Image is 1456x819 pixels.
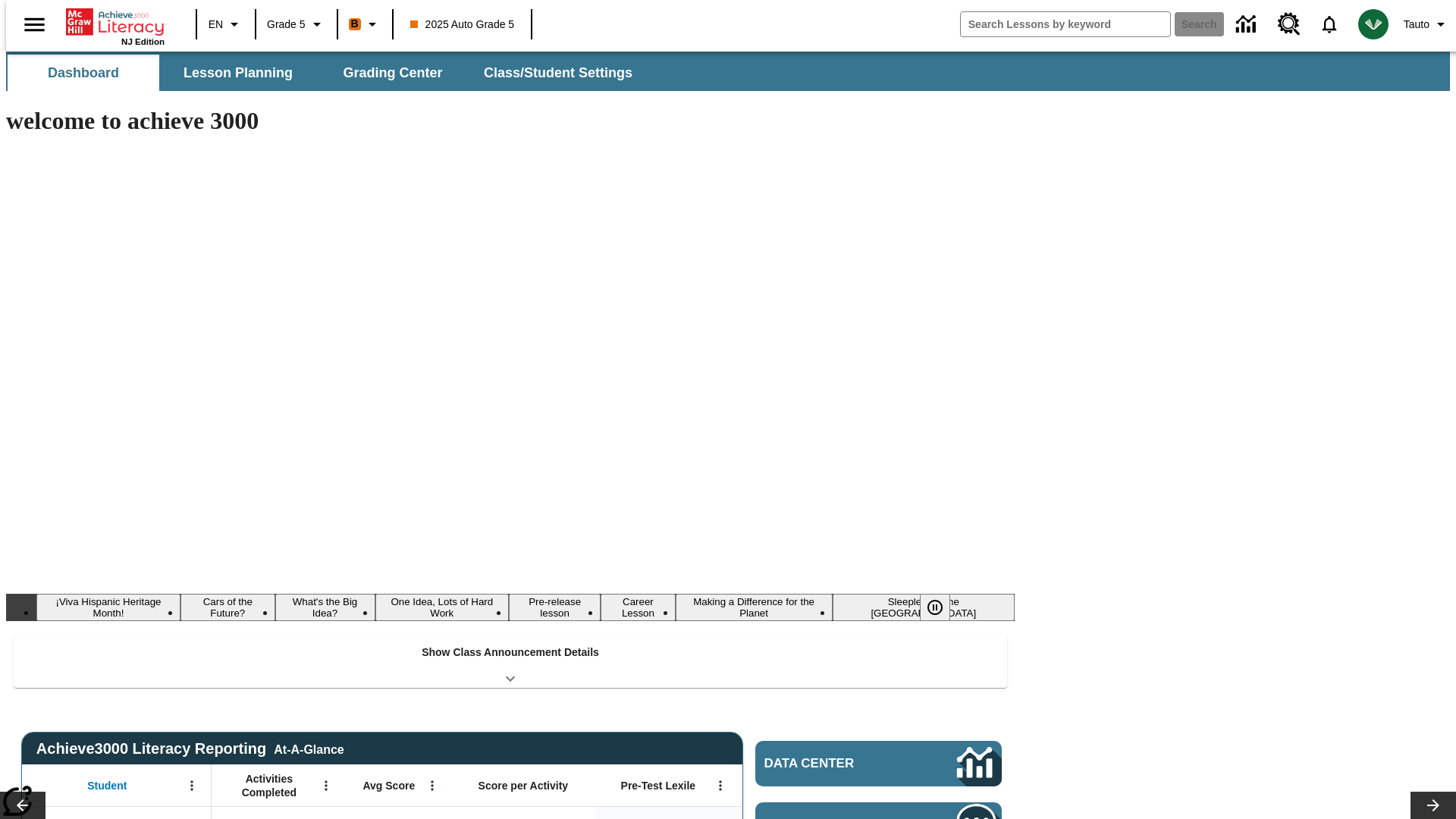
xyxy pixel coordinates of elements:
div: Pause [920,594,965,621]
a: Notifications [1310,5,1349,44]
span: Data Center [764,756,906,771]
span: NJ Edition [121,37,165,46]
a: Data Center [755,741,1002,786]
a: Data Center [1227,4,1269,45]
button: Lesson Planning [162,55,314,91]
span: Activities Completed [219,772,319,799]
h1: welcome to achieve 3000 [6,107,1015,135]
span: Avg Score [362,779,415,792]
button: Open Menu [709,774,732,797]
button: Profile/Settings [1398,11,1456,38]
button: Slide 4 One Idea, Lots of Hard Work [375,594,510,621]
a: Resource Center, Will open in new tab [1269,4,1310,45]
button: Slide 6 Career Lesson [601,594,675,621]
img: avatar image [1358,9,1389,39]
button: Slide 1 ¡Viva Hispanic Heritage Month! [36,594,180,621]
button: Select a new avatar [1349,5,1398,44]
div: SubNavbar [6,52,1450,91]
button: Lesson carousel, Next [1410,792,1456,819]
span: Student [87,779,127,792]
button: Pause [920,594,950,621]
span: Achieve3000 Literacy Reporting [36,740,344,758]
span: Tauto [1404,17,1429,33]
span: Score per Activity [479,779,569,792]
button: Dashboard [8,55,159,91]
button: Slide 2 Cars of the Future? [180,594,275,621]
button: Open side menu [12,2,57,47]
button: Language: EN, Select a language [202,11,250,38]
input: search field [961,12,1170,36]
button: Open Menu [180,774,203,797]
span: B [351,14,359,33]
div: SubNavbar [6,55,646,91]
div: Home [66,5,165,46]
button: Open Menu [421,774,444,797]
span: 2025 Auto Grade 5 [410,17,515,33]
div: At-A-Glance [274,740,344,757]
button: Slide 8 Sleepless in the Animal Kingdom [833,594,1015,621]
button: Class/Student Settings [472,55,645,91]
button: Grading Center [317,55,469,91]
div: Show Class Announcement Details [14,635,1007,688]
span: Pre-Test Lexile [621,779,696,792]
span: Grade 5 [267,17,306,33]
button: Grade: Grade 5, Select a grade [261,11,332,38]
button: Boost Class color is orange. Change class color [343,11,388,38]
button: Open Menu [315,774,337,797]
button: Slide 7 Making a Difference for the Planet [676,594,833,621]
a: Home [66,7,165,37]
button: Slide 5 Pre-release lesson [509,594,601,621]
span: EN [209,17,223,33]
button: Slide 3 What's the Big Idea? [275,594,375,621]
p: Show Class Announcement Details [422,645,599,661]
